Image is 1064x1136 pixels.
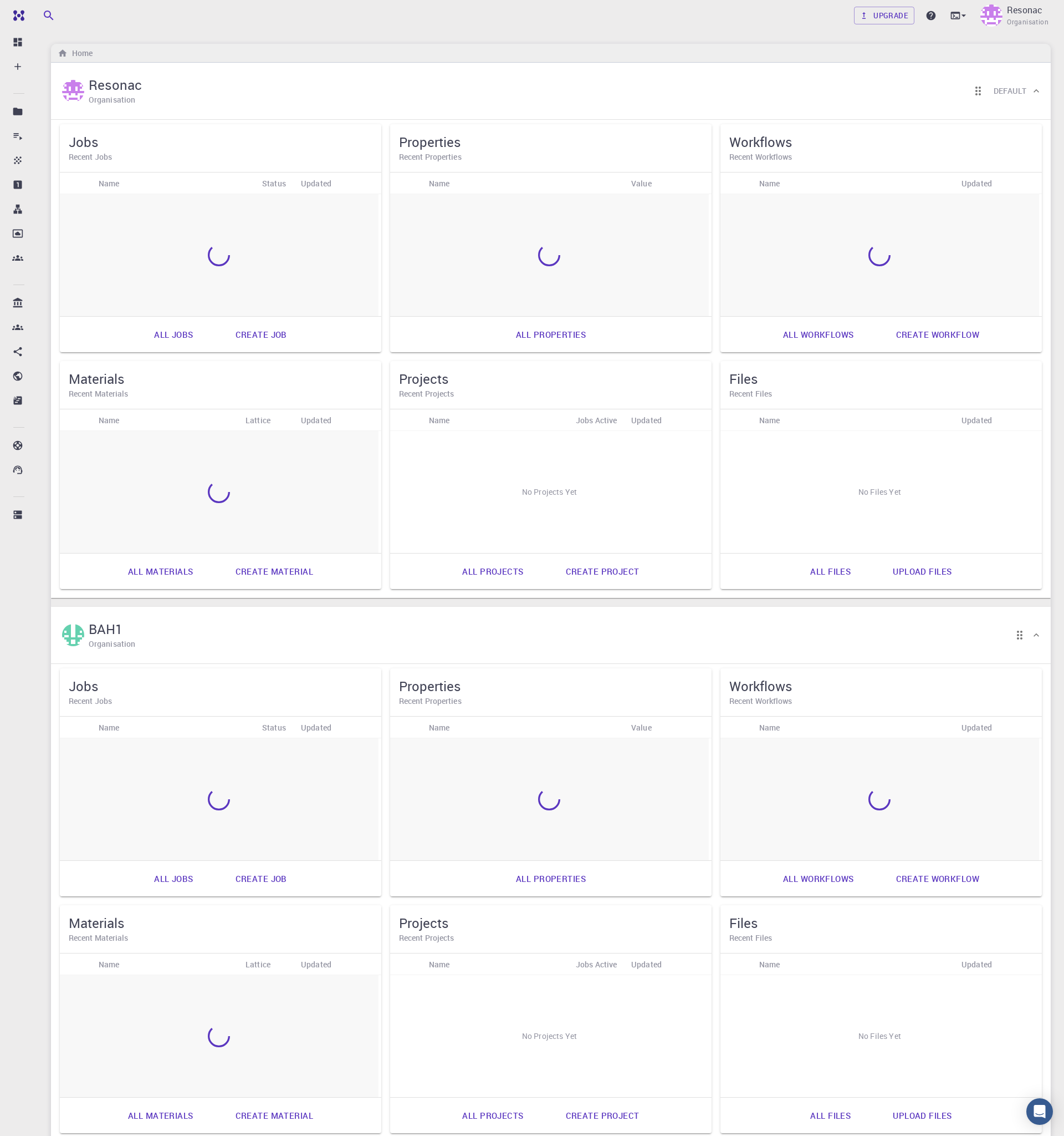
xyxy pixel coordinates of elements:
img: BAH1 [62,624,84,646]
a: Upload files [881,1102,964,1129]
h5: Properties [399,677,703,695]
div: Name [429,409,450,431]
a: All properties [504,865,598,892]
div: Name [759,717,780,738]
div: Icon [60,954,93,975]
a: All projects [450,558,535,585]
span: Organisation [1007,17,1048,28]
h5: Projects [399,370,703,388]
a: All materials [116,1102,206,1129]
div: No Projects Yet [390,431,709,553]
a: Create job [223,865,299,892]
div: Updated [295,409,378,431]
div: Status [262,717,286,738]
div: Lattice [240,954,295,975]
div: Jobs Active [570,409,626,431]
div: Updated [956,409,1039,431]
div: Name [754,954,956,975]
h6: Recent Materials [69,932,372,944]
div: Lattice [245,954,270,975]
div: Updated [295,717,378,738]
div: Icon [60,409,93,431]
div: Updated [626,954,709,975]
div: Name [754,409,956,431]
a: Create project [554,558,652,585]
a: All workflows [771,865,866,892]
div: Name [759,173,780,194]
div: Name [754,173,956,194]
div: Updated [295,954,378,975]
h6: Recent Files [729,932,1033,944]
div: Open Intercom Messenger [1026,1098,1053,1125]
div: ResonacResonacOrganisationReorder cardsDefault [51,120,1051,598]
a: Create job [223,321,299,348]
div: Lattice [245,409,270,431]
div: Icon [720,954,754,975]
div: Icon [390,173,423,194]
div: Icon [720,409,754,431]
div: Value [631,173,652,194]
div: Icon [60,173,93,194]
div: Name [423,717,626,738]
div: Name [93,717,257,738]
div: Name [99,717,120,738]
div: Status [257,717,295,738]
div: Updated [301,409,331,431]
div: Icon [390,717,423,738]
img: logo [9,10,24,21]
h6: Organisation [89,638,135,650]
h6: Default [994,85,1026,97]
a: Create project [554,1102,652,1129]
div: Name [93,173,257,194]
a: Upload files [881,558,964,585]
button: Reorder cards [1009,624,1031,646]
div: Name [99,173,120,194]
a: All workflows [771,321,866,348]
div: Name [429,173,450,194]
div: Updated [961,954,992,975]
button: Upgrade [854,7,914,24]
div: Name [759,409,780,431]
h6: Recent Materials [69,388,372,400]
h6: Recent Projects [399,932,703,944]
h5: Jobs [69,677,372,695]
a: All jobs [142,321,205,348]
div: Updated [956,717,1039,738]
div: Value [626,173,709,194]
h5: Resonac [89,76,142,94]
h6: Recent Workflows [729,151,1033,163]
nav: breadcrumb [55,47,95,59]
div: Status [262,173,286,194]
button: Reorder cards [967,80,989,102]
div: Name [759,954,780,975]
h5: Jobs [69,133,372,151]
h6: Recent Files [729,388,1033,400]
h5: Files [729,914,1033,932]
div: Value [631,717,652,738]
div: Updated [961,173,992,194]
div: Jobs Active [576,954,617,975]
div: Jobs Active [570,954,626,975]
div: Jobs Active [576,409,617,431]
div: Updated [301,717,331,738]
a: All files [798,1102,863,1129]
div: Updated [295,173,378,194]
h6: Organisation [89,94,135,106]
div: Updated [301,173,331,194]
div: Updated [961,717,992,738]
a: All files [798,558,863,585]
div: Updated [956,173,1039,194]
div: Name [754,717,956,738]
a: All jobs [142,865,205,892]
h5: Materials [69,370,372,388]
div: Updated [626,409,709,431]
div: Icon [720,173,754,194]
h6: Recent Properties [399,151,703,163]
div: Name [93,409,240,431]
h6: Recent Workflows [729,695,1033,707]
div: No Files Yet [720,431,1039,553]
h6: Recent Projects [399,388,703,400]
h5: Materials [69,914,372,932]
div: Name [429,954,450,975]
a: Create workflow [884,865,991,892]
